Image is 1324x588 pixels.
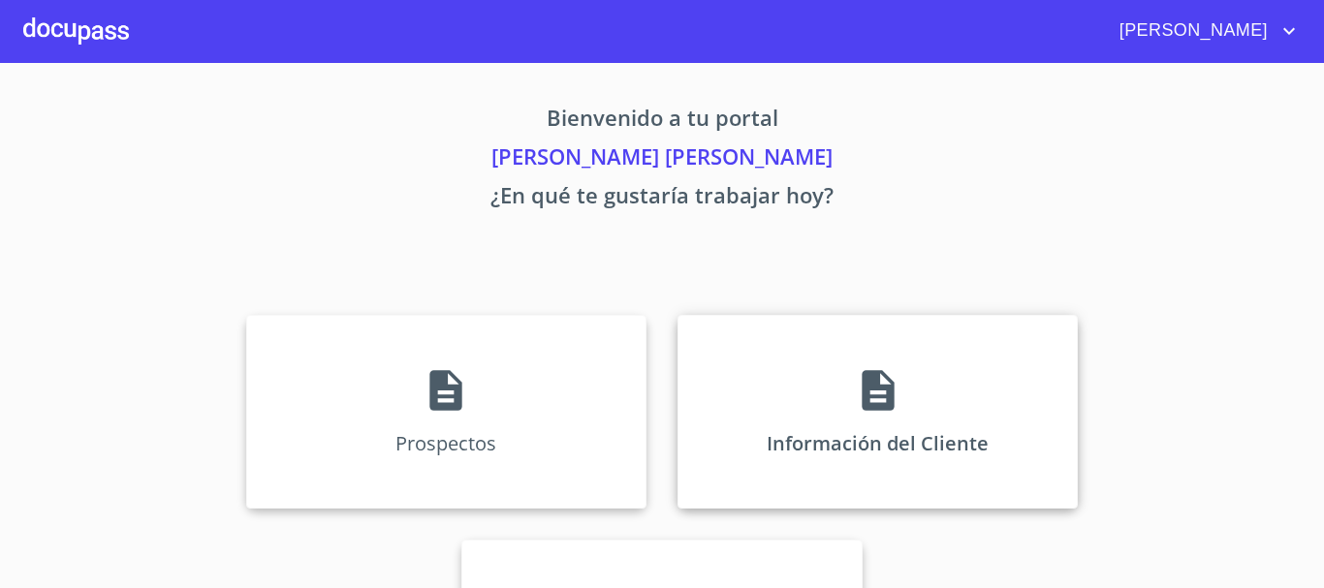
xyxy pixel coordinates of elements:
span: [PERSON_NAME] [1105,15,1277,46]
p: ¿En qué te gustaría trabajar hoy? [65,179,1259,218]
button: account of current user [1105,15,1301,46]
p: Información del Cliente [767,430,989,456]
p: Prospectos [395,430,496,456]
p: Bienvenido a tu portal [65,102,1259,140]
p: [PERSON_NAME] [PERSON_NAME] [65,140,1259,179]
